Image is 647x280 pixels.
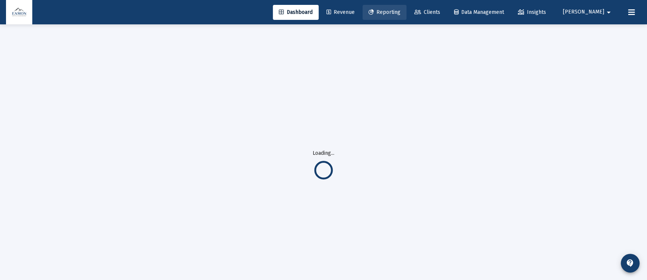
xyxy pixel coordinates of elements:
[273,5,319,20] a: Dashboard
[327,9,355,15] span: Revenue
[363,5,406,20] a: Reporting
[448,5,510,20] a: Data Management
[604,5,613,20] mat-icon: arrow_drop_down
[320,5,361,20] a: Revenue
[12,5,27,20] img: Dashboard
[554,4,622,19] button: [PERSON_NAME]
[454,9,504,15] span: Data Management
[518,9,546,15] span: Insights
[279,9,313,15] span: Dashboard
[563,9,604,15] span: [PERSON_NAME]
[414,9,440,15] span: Clients
[626,259,635,268] mat-icon: contact_support
[408,5,446,20] a: Clients
[512,5,552,20] a: Insights
[369,9,400,15] span: Reporting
